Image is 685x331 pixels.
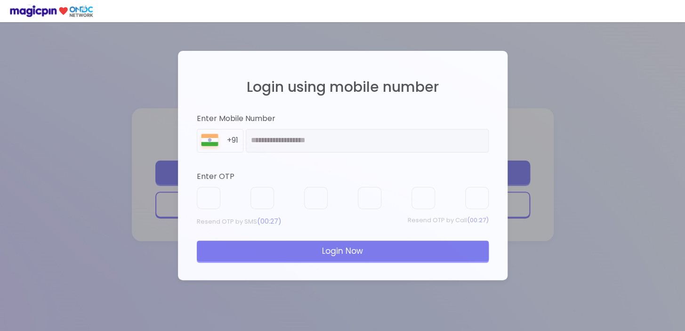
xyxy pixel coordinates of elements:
img: ondc-logo-new-small.8a59708e.svg [9,5,93,17]
div: +91 [227,135,243,146]
h2: Login using mobile number [197,79,489,95]
img: 8BGLRPwvQ+9ZgAAAAASUVORK5CYII= [197,132,223,152]
div: Login Now [197,241,489,261]
div: Enter Mobile Number [197,113,489,124]
div: Enter OTP [197,171,489,182]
